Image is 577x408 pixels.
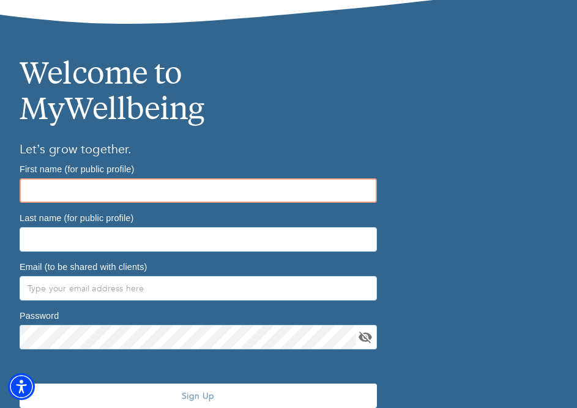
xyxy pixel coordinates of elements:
[356,328,374,346] button: toggle password visibility
[20,311,59,320] label: Password
[20,165,134,173] label: First name (for public profile)
[20,214,133,222] label: Last name (for public profile)
[20,140,557,159] h6: Let’s grow together.
[20,38,557,129] h1: Welcome to MyWellbeing
[24,390,372,402] span: Sign Up
[8,373,35,400] div: Accessibility Menu
[20,263,147,271] label: Email (to be shared with clients)
[20,384,377,408] button: Sign Up
[20,276,377,301] input: Type your email address here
